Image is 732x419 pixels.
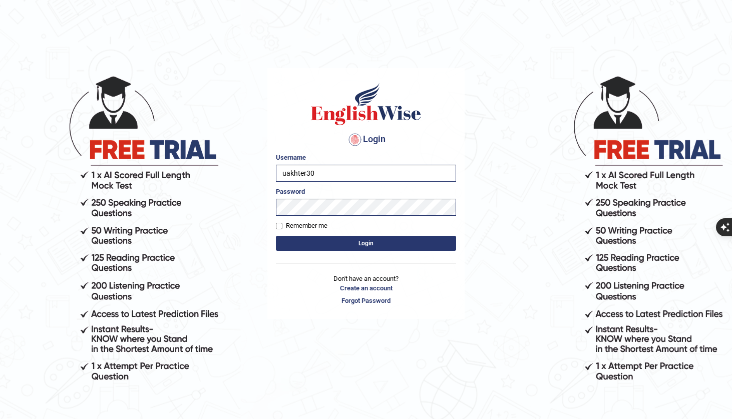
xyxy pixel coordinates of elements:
[276,223,282,229] input: Remember me
[276,283,456,293] a: Create an account
[276,274,456,305] p: Don't have an account?
[276,236,456,251] button: Login
[276,221,327,231] label: Remember me
[309,82,423,127] img: Logo of English Wise sign in for intelligent practice with AI
[276,132,456,148] h4: Login
[276,153,306,162] label: Username
[276,296,456,305] a: Forgot Password
[276,187,305,196] label: Password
